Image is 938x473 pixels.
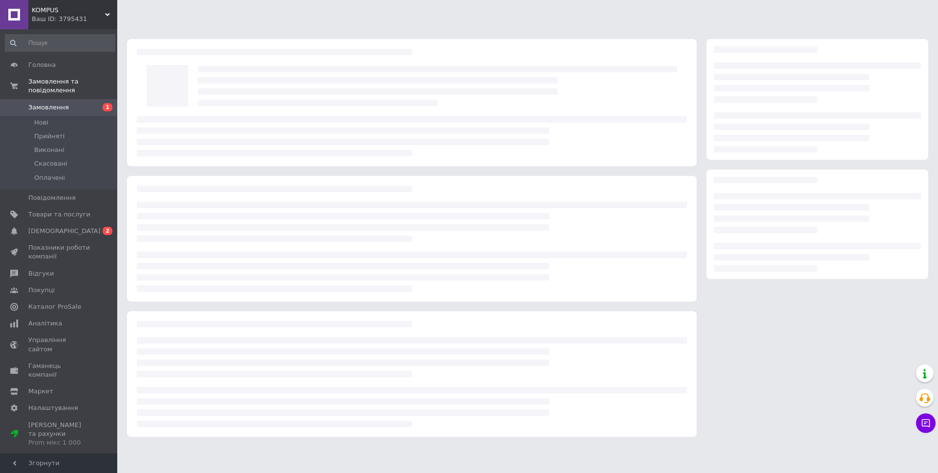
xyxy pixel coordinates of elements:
span: Товари та послуги [28,210,90,219]
span: Налаштування [28,404,78,412]
span: Гаманець компанії [28,362,90,379]
button: Чат з покупцем [916,413,936,433]
span: Скасовані [34,159,67,168]
div: Prom мікс 1 000 [28,438,90,447]
span: Нові [34,118,48,127]
span: [PERSON_NAME] та рахунки [28,421,90,448]
span: [DEMOGRAPHIC_DATA] [28,227,101,236]
span: Каталог ProSale [28,302,81,311]
span: Маркет [28,387,53,396]
span: Управління сайтом [28,336,90,353]
span: Покупці [28,286,55,295]
span: Виконані [34,146,64,154]
span: 1 [103,103,112,111]
span: Головна [28,61,56,69]
span: Повідомлення [28,193,76,202]
span: Замовлення та повідомлення [28,77,117,95]
span: Прийняті [34,132,64,141]
span: 2 [103,227,112,235]
div: Ваш ID: 3795431 [32,15,117,23]
span: Показники роботи компанії [28,243,90,261]
span: Замовлення [28,103,69,112]
span: Відгуки [28,269,54,278]
input: Пошук [5,34,115,52]
span: Аналітика [28,319,62,328]
span: KOMPUS [32,6,105,15]
span: Оплачені [34,173,65,182]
